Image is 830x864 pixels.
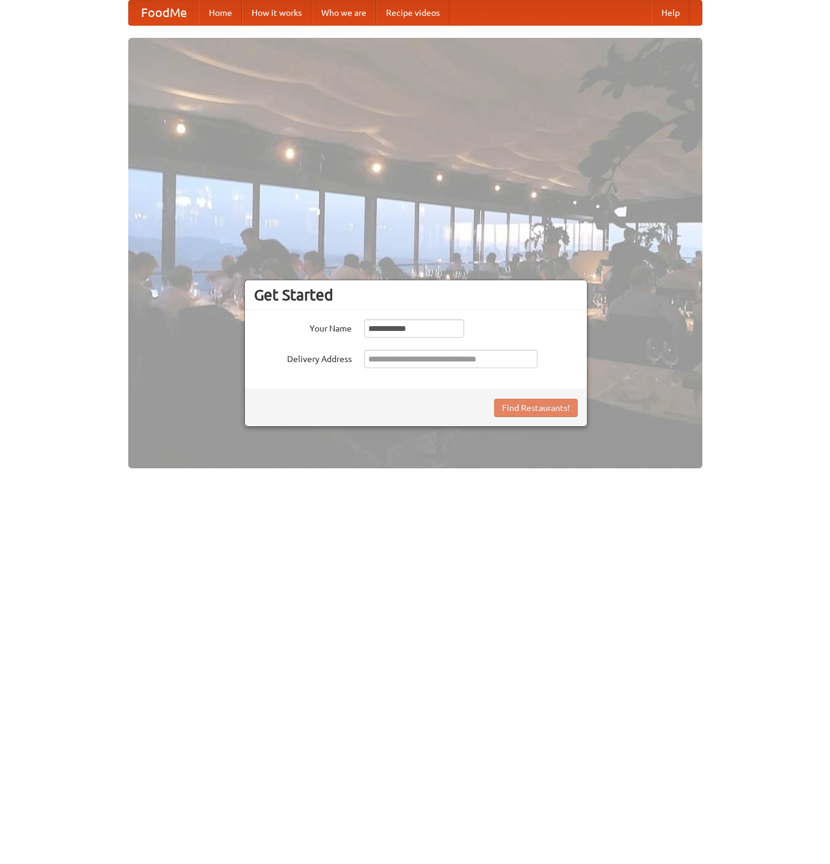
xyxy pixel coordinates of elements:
[199,1,242,25] a: Home
[376,1,450,25] a: Recipe videos
[494,399,578,417] button: Find Restaurants!
[254,319,352,335] label: Your Name
[652,1,690,25] a: Help
[242,1,311,25] a: How it works
[254,350,352,365] label: Delivery Address
[129,1,199,25] a: FoodMe
[311,1,376,25] a: Who we are
[254,286,578,304] h3: Get Started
